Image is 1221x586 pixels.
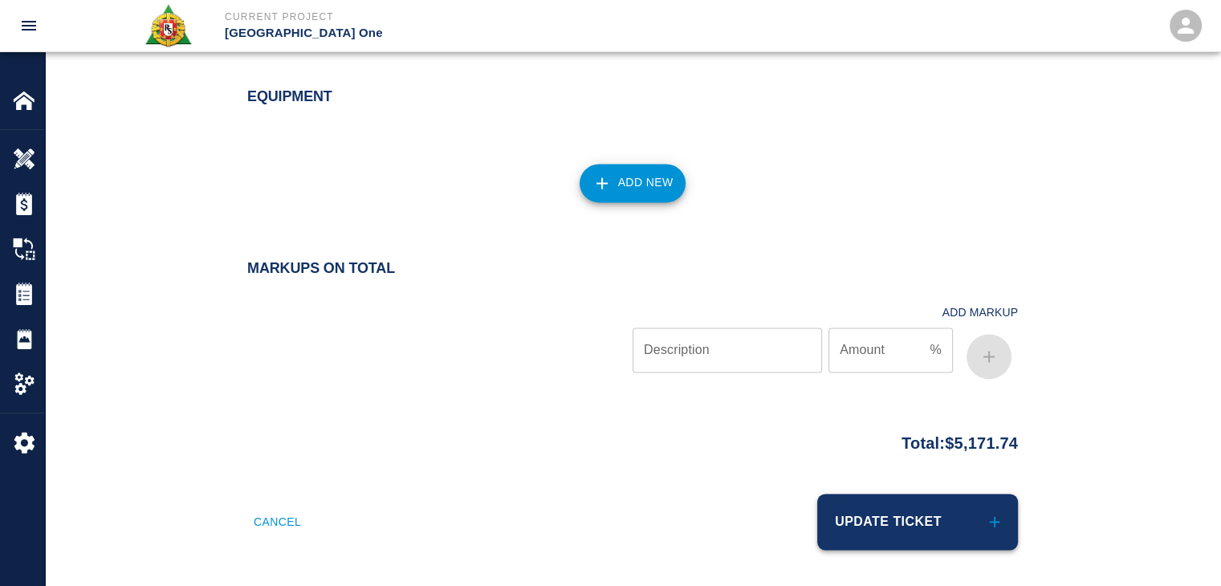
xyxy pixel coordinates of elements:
[144,3,193,48] img: Roger & Sons Concrete
[225,24,698,43] p: [GEOGRAPHIC_DATA] One
[247,88,1018,106] h2: Equipment
[942,306,1018,319] h4: Add Markup
[580,164,686,202] button: Add New
[225,10,698,24] p: Current Project
[247,260,1018,278] h2: Markups on Total
[10,6,48,45] button: open drawer
[247,494,307,550] button: Cancel
[1141,509,1221,586] iframe: Chat Widget
[930,340,941,360] p: %
[817,494,1018,550] button: Update Ticket
[902,424,1018,455] p: Total: $5,171.74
